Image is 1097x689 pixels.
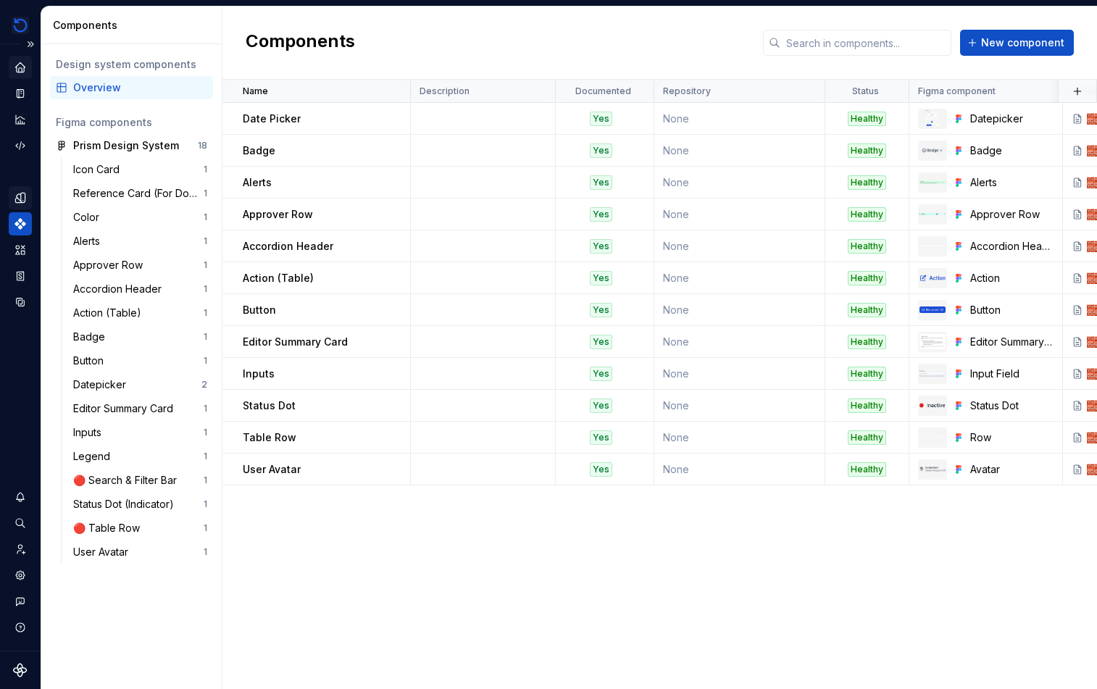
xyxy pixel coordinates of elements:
div: Inputs [73,425,107,440]
div: Contact support [9,590,32,613]
div: 2 [201,379,207,391]
div: Figma components [56,115,207,130]
td: None [654,294,825,326]
td: None [654,103,825,135]
img: Button [919,306,946,314]
img: Avatar [919,467,946,471]
div: Accordion Header [73,282,167,296]
h2: Components [246,30,355,56]
div: Yes [590,303,612,317]
a: Components [9,212,32,235]
div: Healthy [848,335,886,349]
div: 1 [204,546,207,558]
p: Table Row [243,430,296,445]
div: Assets [9,238,32,262]
div: 1 [204,475,207,486]
div: 1 [204,283,207,295]
div: Yes [590,207,612,222]
div: Editor Summary Card [970,335,1054,349]
div: Datepicker [970,112,1054,126]
a: Inputs1 [67,421,213,444]
div: 1 [204,355,207,367]
a: Accordion Header1 [67,277,213,301]
a: Action (Table)1 [67,301,213,325]
div: 1 [204,522,207,534]
div: 1 [204,403,207,414]
p: Action (Table) [243,271,314,285]
div: 🔴 Search & Filter Bar [73,473,183,488]
a: Legend1 [67,445,213,468]
a: Icon Card1 [67,158,213,181]
div: Icon Card [73,162,125,177]
a: Analytics [9,108,32,131]
a: Documentation [9,82,32,105]
button: Search ⌘K [9,511,32,535]
button: Notifications [9,485,32,509]
p: Status [852,85,879,97]
img: 90418a54-4231-473e-b32d-b3dd03b28af1.png [12,17,29,34]
p: Date Picker [243,112,301,126]
div: Healthy [848,398,886,413]
div: 1 [204,188,207,199]
div: Avatar [970,462,1054,477]
div: Yes [590,335,612,349]
div: Yes [590,143,612,158]
div: Healthy [848,239,886,254]
div: Yes [590,398,612,413]
div: Prism Design System [73,138,179,153]
div: 1 [204,259,207,271]
div: Yes [590,175,612,190]
div: 1 [204,307,207,319]
div: 1 [204,164,207,175]
button: New component [960,30,1074,56]
div: 1 [204,235,207,247]
div: Badge [970,143,1054,158]
div: 1 [204,498,207,510]
div: Editor Summary Card [73,401,179,416]
a: 🔴 Search & Filter Bar1 [67,469,213,492]
p: Alerts [243,175,272,190]
div: 1 [204,451,207,462]
p: Figma component [918,85,996,97]
td: None [654,358,825,390]
p: Inputs [243,367,275,381]
a: User Avatar1 [67,540,213,564]
div: Healthy [848,143,886,158]
div: 1 [204,331,207,343]
div: Home [9,56,32,79]
div: Yes [590,367,612,381]
a: Datepicker2 [67,373,213,396]
td: None [654,262,825,294]
div: Healthy [848,367,886,381]
input: Search in components... [780,30,951,56]
p: Repository [663,85,711,97]
img: Input Field [919,370,946,377]
a: Code automation [9,134,32,157]
a: Button1 [67,349,213,372]
a: Editor Summary Card1 [67,397,213,420]
div: Button [73,354,109,368]
a: Color1 [67,206,213,229]
td: None [654,167,825,199]
div: Storybook stories [9,264,32,288]
p: Name [243,85,268,97]
td: None [654,422,825,454]
p: Approver Row [243,207,313,222]
div: Action (Table) [73,306,147,320]
div: Color [73,210,105,225]
div: Healthy [848,303,886,317]
svg: Supernova Logo [13,663,28,677]
div: Healthy [848,175,886,190]
a: Settings [9,564,32,587]
p: Description [420,85,470,97]
div: Button [970,303,1054,317]
div: Accordion Header [970,239,1054,254]
img: Badge [919,147,946,154]
div: Design system components [56,57,207,72]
